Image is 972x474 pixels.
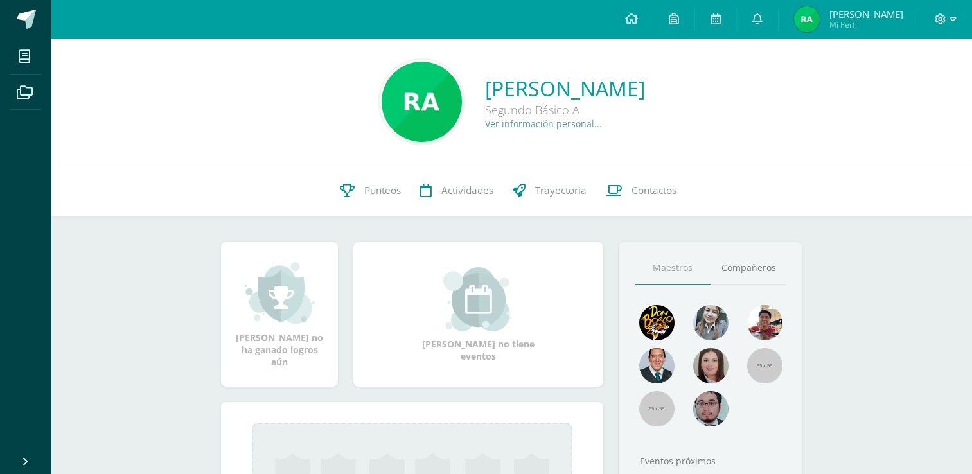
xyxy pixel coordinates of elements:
[411,165,503,216] a: Actividades
[330,165,411,216] a: Punteos
[632,184,676,197] span: Contactos
[443,267,513,331] img: event_small.png
[747,305,782,340] img: 11152eb22ca3048aebc25a5ecf6973a7.png
[639,391,675,426] img: 55x55
[485,118,602,130] a: Ver información personal...
[596,165,686,216] a: Contactos
[639,305,675,340] img: 29fc2a48271e3f3676cb2cb292ff2552.png
[382,62,462,142] img: 523d99f2107a3563502fa2b2fbb21435.png
[639,348,675,383] img: eec80b72a0218df6e1b0c014193c2b59.png
[503,165,596,216] a: Trayectoria
[794,6,820,32] img: 7130337769cb8b8663a477d30b727add.png
[234,261,325,368] div: [PERSON_NAME] no ha ganado logros aún
[635,252,711,285] a: Maestros
[485,102,645,118] div: Segundo Básico A
[364,184,401,197] span: Punteos
[414,267,543,362] div: [PERSON_NAME] no tiene eventos
[441,184,493,197] span: Actividades
[693,391,729,426] img: d0e54f245e8330cebada5b5b95708334.png
[485,75,645,102] a: [PERSON_NAME]
[245,261,315,325] img: achievement_small.png
[693,348,729,383] img: 67c3d6f6ad1c930a517675cdc903f95f.png
[693,305,729,340] img: 45bd7986b8947ad7e5894cbc9b781108.png
[635,455,786,467] div: Eventos próximos
[829,8,903,21] span: [PERSON_NAME]
[747,348,782,383] img: 55x55
[829,19,903,30] span: Mi Perfil
[711,252,786,285] a: Compañeros
[535,184,587,197] span: Trayectoria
